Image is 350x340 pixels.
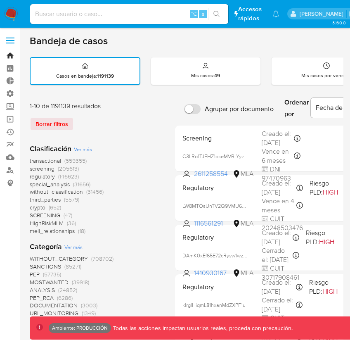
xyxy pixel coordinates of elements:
input: Buscar usuario o caso... [30,9,228,19]
button: search-icon [208,8,225,20]
p: fabriany.orrego@mercadolibre.com.co [300,10,346,18]
span: s [202,10,204,18]
span: ⌥ [191,10,197,18]
a: Notificaciones [272,10,279,17]
p: Todas las acciones impactan usuarios reales, proceda con precaución. [111,324,293,332]
span: Accesos rápidos [238,5,265,22]
p: Ambiente: PRODUCCIÓN [52,326,108,330]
